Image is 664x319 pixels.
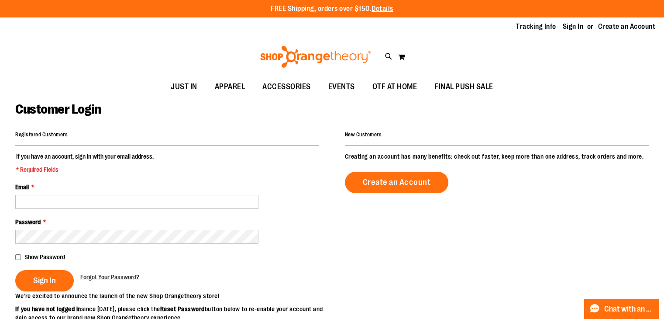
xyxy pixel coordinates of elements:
strong: Reset Password [160,305,205,312]
span: FINAL PUSH SALE [434,77,493,97]
span: Email [15,184,29,191]
a: JUST IN [162,77,206,97]
strong: New Customers [345,132,382,138]
strong: If you have not logged in [15,305,81,312]
a: Forgot Your Password? [80,273,139,281]
p: FREE Shipping, orders over $150. [271,4,393,14]
span: JUST IN [171,77,197,97]
button: Sign In [15,270,74,291]
a: Create an Account [345,172,449,193]
span: * Required Fields [16,165,154,174]
p: Creating an account has many benefits: check out faster, keep more than one address, track orders... [345,152,649,161]
span: Password [15,218,41,225]
img: Shop Orangetheory [259,46,372,68]
a: Tracking Info [516,22,556,31]
span: OTF AT HOME [372,77,417,97]
a: OTF AT HOME [364,77,426,97]
span: Create an Account [363,177,431,187]
a: Create an Account [598,22,656,31]
a: Sign In [563,22,584,31]
span: Customer Login [15,102,101,117]
legend: If you have an account, sign in with your email address. [15,152,155,174]
span: Sign In [33,276,56,285]
a: Details [372,5,393,13]
span: ACCESSORIES [262,77,311,97]
span: Chat with an Expert [604,305,654,313]
strong: Registered Customers [15,132,68,138]
a: FINAL PUSH SALE [426,77,502,97]
span: APPAREL [215,77,245,97]
span: EVENTS [328,77,355,97]
button: Chat with an Expert [584,299,659,319]
a: EVENTS [320,77,364,97]
a: ACCESSORIES [254,77,320,97]
span: Forgot Your Password? [80,274,139,281]
span: Show Password [24,253,65,260]
a: APPAREL [206,77,254,97]
p: We’re excited to announce the launch of the new Shop Orangetheory store! [15,291,332,300]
